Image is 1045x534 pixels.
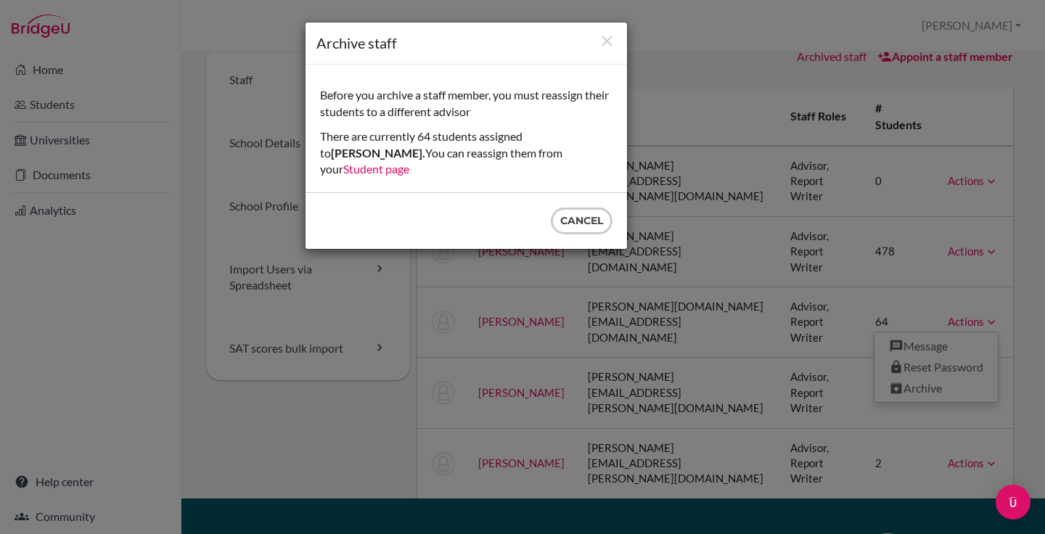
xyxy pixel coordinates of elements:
[996,485,1030,519] div: Open Intercom Messenger
[551,208,612,234] button: Cancel
[316,33,616,53] h1: Archive staff
[306,65,627,192] div: Before you archive a staff member, you must reassign their students to a different advisor There ...
[343,162,409,176] a: Student page
[331,146,425,160] strong: [PERSON_NAME].
[598,32,616,52] button: Close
